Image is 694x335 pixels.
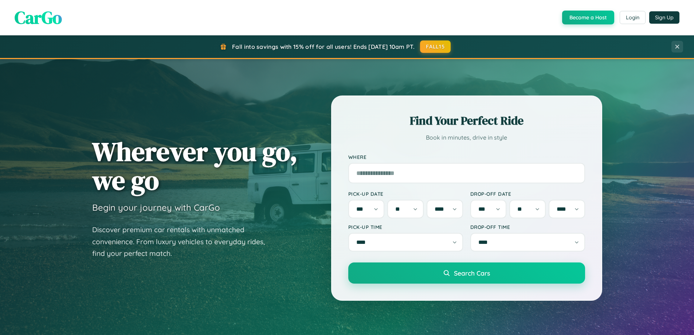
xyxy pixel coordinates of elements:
button: Become a Host [562,11,614,24]
button: FALL15 [420,40,451,53]
label: Drop-off Date [470,191,585,197]
span: Search Cars [454,269,490,277]
label: Pick-up Date [348,191,463,197]
button: Search Cars [348,262,585,284]
button: Login [620,11,646,24]
label: Drop-off Time [470,224,585,230]
label: Where [348,154,585,160]
h3: Begin your journey with CarGo [92,202,220,213]
p: Discover premium car rentals with unmatched convenience. From luxury vehicles to everyday rides, ... [92,224,274,260]
label: Pick-up Time [348,224,463,230]
h2: Find Your Perfect Ride [348,113,585,129]
h1: Wherever you go, we go [92,137,298,195]
button: Sign Up [649,11,679,24]
span: Fall into savings with 15% off for all users! Ends [DATE] 10am PT. [232,43,415,50]
span: CarGo [15,5,62,30]
p: Book in minutes, drive in style [348,132,585,143]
